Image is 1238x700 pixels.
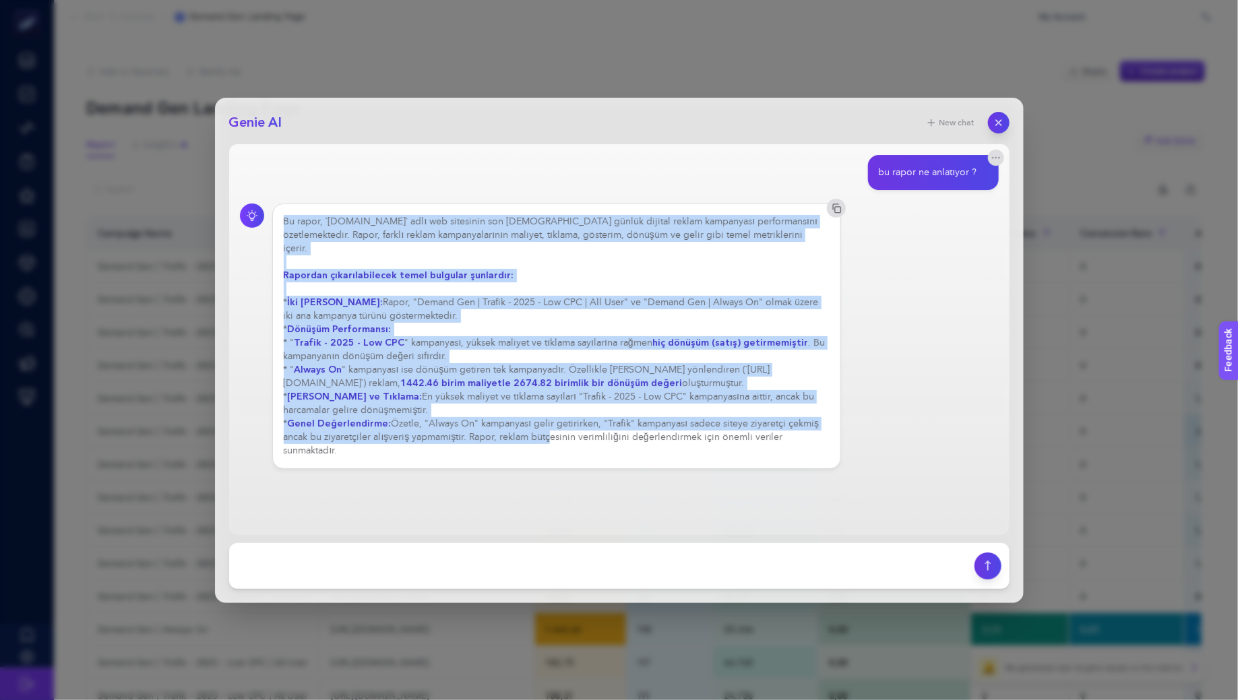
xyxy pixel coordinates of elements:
span: Feedback [8,4,51,15]
strong: İki [PERSON_NAME]: [288,296,383,309]
strong: hiç dönüşüm (satış) getirmemiştir [652,336,808,349]
h2: Genie AI [229,113,282,132]
strong: Genel Değerlendirme: [288,417,392,430]
strong: [PERSON_NAME] ve Tıklama: [288,390,423,403]
button: Copy [827,199,846,218]
strong: Trafik - 2025 - Low CPC [295,336,405,349]
strong: Always On [295,363,342,376]
strong: Dönüşüm Performansı: [288,323,392,336]
div: Bu rapor, `[DOMAIN_NAME]` adlı web sitesinin son [DEMOGRAPHIC_DATA] günlük dijital reklam kampany... [284,215,830,457]
strong: Rapordan çıkarılabilecek temel bulgular şunlardır: [284,269,514,282]
button: New chat [918,113,983,132]
strong: 1442.46 birim maliyetle 2674.82 birimlik bir dönüşüm değeri [401,377,683,389]
div: bu rapor ne anlatıyor ? [879,166,977,179]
